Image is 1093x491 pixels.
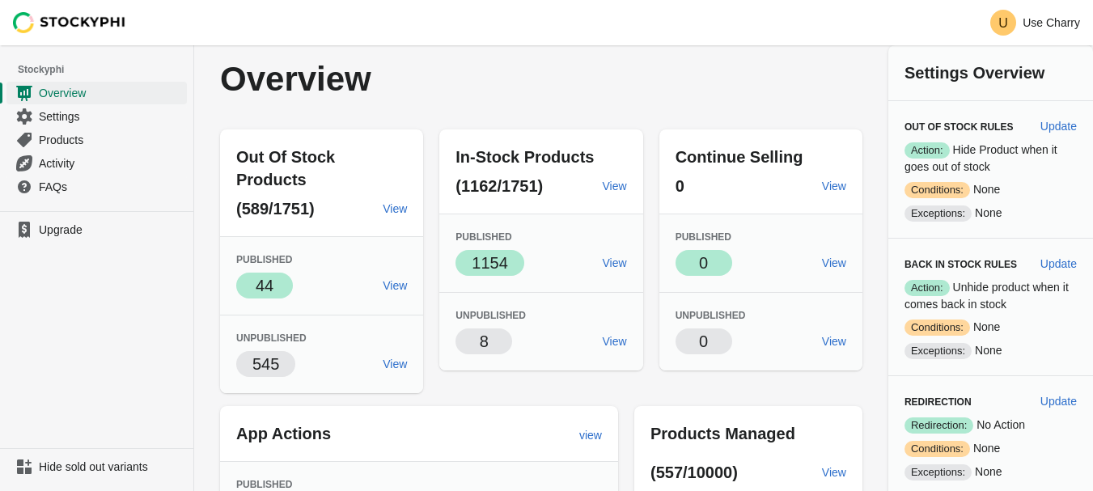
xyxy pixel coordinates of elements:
h3: Back in Stock Rules [904,258,1027,271]
span: Published [676,231,731,243]
span: 0 [699,254,708,272]
span: Unpublished [676,310,746,321]
h3: Redirection [904,396,1027,408]
span: 0 [676,177,684,195]
p: None [904,205,1077,222]
a: Overview [6,81,187,104]
span: Action: [904,142,950,159]
button: Update [1034,387,1083,416]
span: Action: [904,280,950,296]
button: Update [1034,249,1083,278]
span: Avatar with initials U [990,10,1016,36]
a: View [376,349,413,379]
button: Avatar with initials UUse Charry [984,6,1087,39]
span: Update [1040,120,1077,133]
a: Upgrade [6,218,187,241]
span: Conditions: [904,182,970,198]
span: View [383,358,407,370]
span: View [822,335,846,348]
a: View [596,171,633,201]
p: Unhide product when it comes back in stock [904,279,1077,312]
span: (1162/1751) [455,177,543,195]
p: None [904,342,1077,359]
span: 1154 [472,254,508,272]
text: U [998,16,1008,30]
span: Unpublished [236,332,307,344]
span: Published [455,231,511,243]
span: In-Stock Products [455,148,594,166]
a: Hide sold out variants [6,455,187,478]
span: Out Of Stock Products [236,148,335,188]
span: (557/10000) [650,463,738,481]
span: FAQs [39,179,184,195]
span: View [603,335,627,348]
span: Exceptions: [904,343,972,359]
a: Activity [6,151,187,175]
span: Unpublished [455,310,526,321]
a: View [816,458,853,487]
span: Update [1040,395,1077,408]
p: Hide Product when it goes out of stock [904,142,1077,175]
span: Published [236,479,292,490]
span: View [383,202,407,215]
span: Conditions: [904,441,970,457]
span: Activity [39,155,184,171]
span: Hide sold out variants [39,459,184,475]
p: Use Charry [1023,16,1080,29]
span: View [603,256,627,269]
p: No Action [904,417,1077,434]
a: View [596,248,633,277]
span: View [822,256,846,269]
p: Overview [220,61,610,97]
p: None [904,319,1077,336]
span: 44 [256,277,273,294]
span: Settings Overview [904,64,1044,82]
span: View [822,466,846,479]
a: view [573,421,608,450]
span: view [579,429,602,442]
h3: Out of Stock Rules [904,121,1027,133]
p: None [904,440,1077,457]
span: Products [39,132,184,148]
a: View [816,171,853,201]
a: View [816,327,853,356]
span: Update [1040,257,1077,270]
a: Products [6,128,187,151]
img: Stockyphi [13,12,126,33]
a: View [596,327,633,356]
p: 8 [480,330,489,353]
span: View [603,180,627,193]
span: 0 [699,332,708,350]
span: 545 [252,355,279,373]
span: Continue Selling [676,148,803,166]
span: Products Managed [650,425,795,442]
span: Conditions: [904,320,970,336]
a: View [816,248,853,277]
a: View [376,194,413,223]
span: Published [236,254,292,265]
span: Settings [39,108,184,125]
span: Upgrade [39,222,184,238]
button: Update [1034,112,1083,141]
span: Exceptions: [904,464,972,480]
span: Exceptions: [904,205,972,222]
a: FAQs [6,175,187,198]
a: View [376,271,413,300]
span: View [383,279,407,292]
span: Overview [39,85,184,101]
span: Redirection: [904,417,973,434]
span: App Actions [236,425,331,442]
a: Settings [6,104,187,128]
span: View [822,180,846,193]
p: None [904,463,1077,480]
span: Stockyphi [18,61,193,78]
span: (589/1751) [236,200,315,218]
p: None [904,181,1077,198]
